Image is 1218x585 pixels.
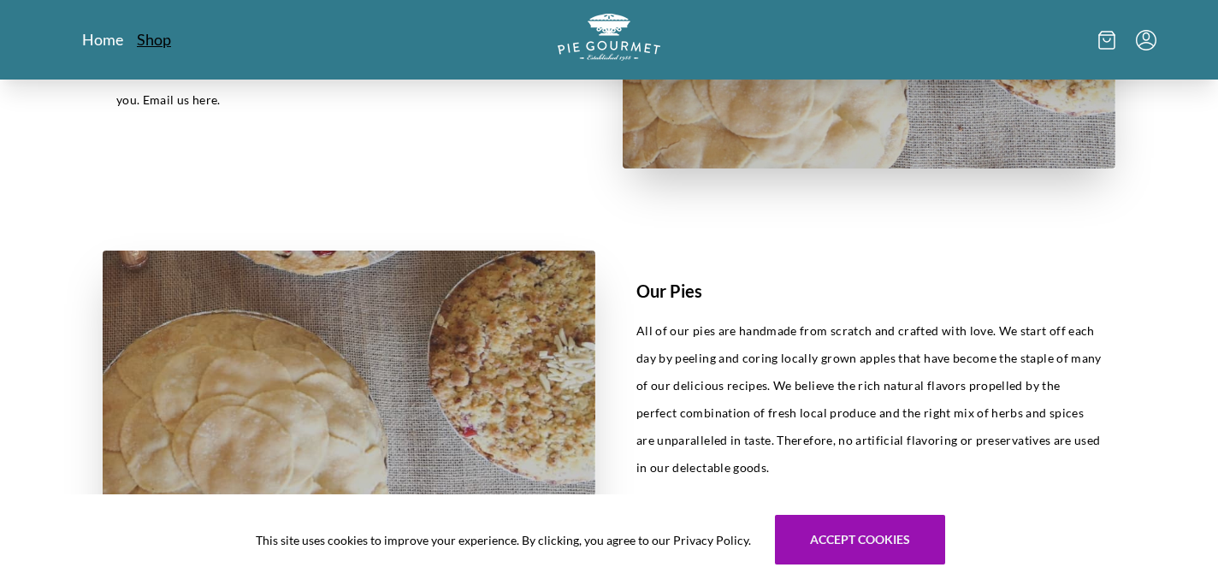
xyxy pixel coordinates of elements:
button: Menu [1136,30,1156,50]
a: Home [82,29,123,50]
p: All of our pies are handmade from scratch and crafted with love. We start off each day by peeling... [636,317,1102,482]
h1: Our Pies [636,278,1102,304]
span: This site uses cookies to improve your experience. By clicking, you agree to our Privacy Policy. [256,531,751,549]
img: logo [558,14,660,61]
a: Logo [558,14,660,66]
a: Shop [137,29,171,50]
img: pies [103,251,595,537]
button: Accept cookies [775,515,945,564]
